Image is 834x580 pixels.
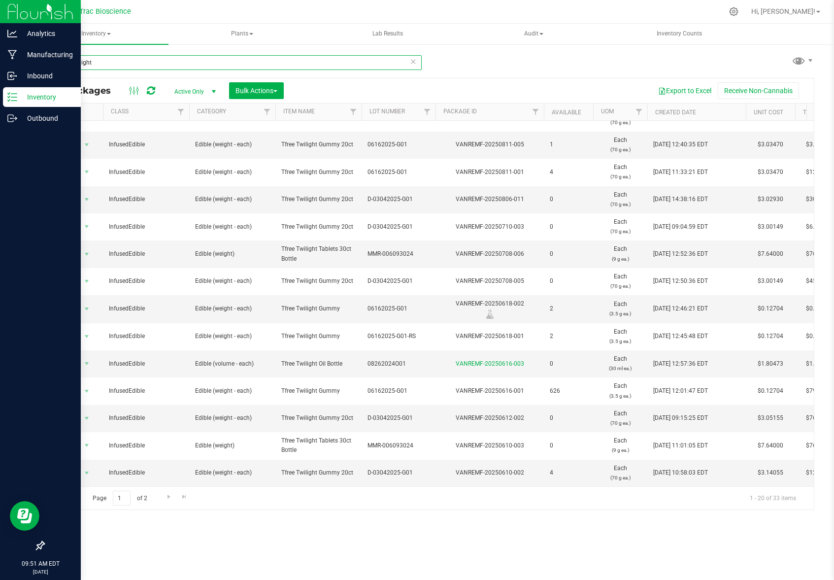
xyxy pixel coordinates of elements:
span: $0.25 [801,302,826,316]
a: Filter [419,103,435,120]
span: 06162025-G01-RS [367,332,430,341]
a: Package ID [443,108,477,115]
span: $30.29 [801,192,830,206]
span: Edible (weight - each) [195,413,269,423]
span: [DATE] 09:04:59 EDT [653,222,708,232]
span: select [81,138,93,152]
span: Edible (weight - each) [195,168,269,177]
span: Tfree Twilight Tablets 30ct Bottle [281,244,356,263]
span: Edible (weight - each) [195,332,269,341]
a: Available [552,109,581,116]
span: MMR-006093024 [367,249,430,259]
button: Bulk Actions [229,82,284,99]
span: Edible (weight) [195,249,269,259]
span: NuTrac Bioscience [70,7,131,16]
div: VANREMF-20250612-002 [434,413,545,423]
span: D-03042025-G01 [367,222,430,232]
div: VANREMF-20250618-002 [434,299,545,318]
inline-svg: Inbound [7,71,17,81]
div: VANREMF-20250811-001 [434,168,545,177]
p: Inventory [17,91,76,103]
input: Search Package ID, Item Name, SKU, Lot or Part Number... [43,55,422,70]
p: (9 g ea.) [599,445,641,455]
span: 0 [550,195,587,204]
span: 2 [550,332,587,341]
span: InfusedEdible [109,468,183,478]
inline-svg: Inventory [7,92,17,102]
div: VANREMF-20250708-005 [434,276,545,286]
div: VANREMF-20250811-005 [434,140,545,149]
p: (9 g ea.) [599,254,641,264]
div: VANREMF-20250806-011 [434,195,545,204]
div: Manage settings [728,7,740,16]
span: Edible (weight - each) [195,386,269,396]
p: Manufacturing [17,49,76,61]
span: 2 [550,304,587,313]
a: Unit Cost [754,109,783,116]
span: InfusedEdible [109,140,183,149]
p: (70 g ea.) [599,172,641,181]
span: D-03042025-G01 [367,413,430,423]
span: InfusedEdible [109,441,183,450]
td: $1.80473 [746,350,795,377]
span: $76.29 [801,411,830,425]
td: $0.12704 [746,323,795,350]
span: select [81,330,93,343]
span: select [81,165,93,179]
td: $3.03470 [746,132,795,159]
span: Each [599,163,641,181]
span: Edible (weight - each) [195,304,269,313]
span: 1 [550,140,587,149]
span: select [81,384,93,398]
span: InfusedEdible [109,413,183,423]
span: InfusedEdible [109,276,183,286]
a: Audit [461,24,606,44]
span: [DATE] 12:46:21 EDT [653,304,708,313]
input: 1 [113,491,131,506]
p: (70 g ea.) [599,145,641,154]
span: Edible (weight - each) [195,195,269,204]
span: InfusedEdible [109,386,183,396]
span: 0 [550,249,587,259]
span: Audit [462,24,605,44]
span: Page of 2 [84,491,155,506]
span: 4 [550,468,587,478]
inline-svg: Analytics [7,29,17,38]
span: Tfree Twilight Gummy [281,304,356,313]
p: (70 g ea.) [599,418,641,428]
span: D-03042025-G01 [367,468,430,478]
span: 0 [550,222,587,232]
span: Inventory Counts [643,30,715,38]
p: (3.5 g ea.) [599,391,641,401]
span: $6.00 [801,220,826,234]
td: $0.12704 [746,377,795,405]
span: select [81,466,93,480]
a: Filter [528,103,544,120]
span: select [81,247,93,261]
span: Each [599,300,641,318]
span: [DATE] 09:15:25 EDT [653,413,708,423]
span: $76.40 [801,439,830,453]
span: 08262024O01 [367,359,430,369]
span: select [81,220,93,234]
span: Tfree Twilight Gummy 20ct [281,195,356,204]
span: select [81,302,93,316]
span: Tfree Twilight Oil Bottle [281,359,356,369]
span: select [81,274,93,288]
span: Each [599,136,641,154]
span: Tfree Twilight Gummy 20ct [281,413,356,423]
div: VANREMF-20250610-002 [434,468,545,478]
span: Edible (volume - each) [195,359,269,369]
span: Edible (weight - each) [195,222,269,232]
td: $7.64000 [746,432,795,459]
span: select [81,357,93,371]
iframe: Resource center [10,501,39,531]
p: (3.5 g ea.) [599,337,641,346]
td: $3.00149 [746,213,795,240]
td: $0.12704 [746,295,795,323]
span: 06162025-G01 [367,304,430,313]
span: select [81,193,93,206]
span: select [81,411,93,425]
span: Each [599,190,641,209]
span: 0 [550,413,587,423]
